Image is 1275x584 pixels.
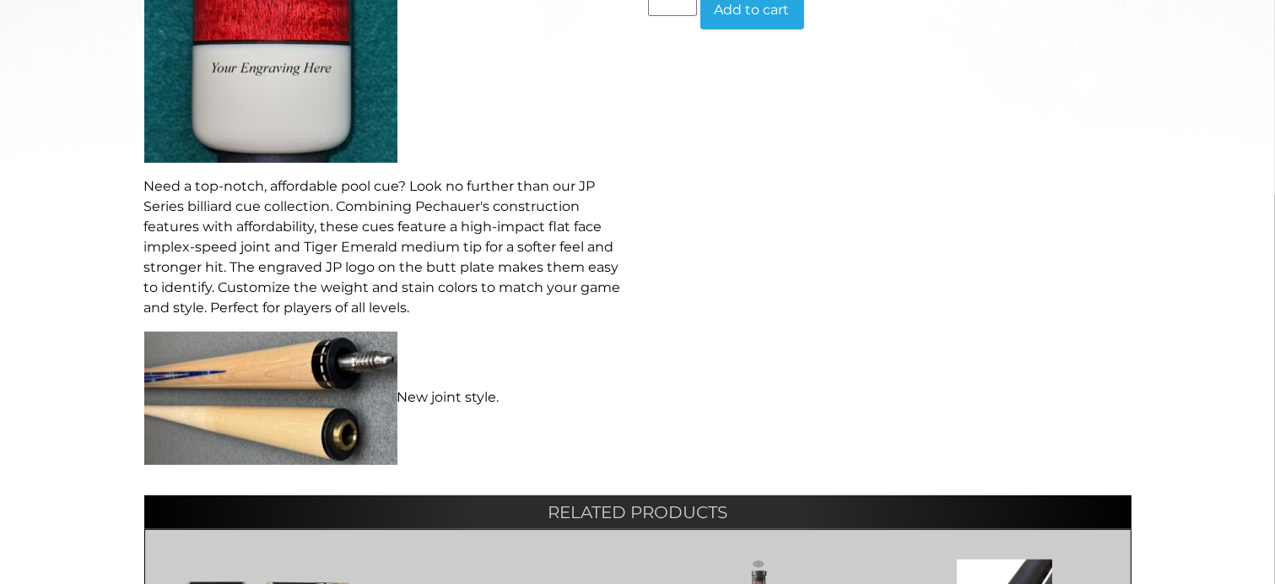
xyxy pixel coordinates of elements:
[144,332,628,465] p: New joint style.
[144,495,1132,529] h2: Related products
[144,176,628,318] p: Need a top-notch, affordable pool cue? Look no further than our JP Series billiard cue collection...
